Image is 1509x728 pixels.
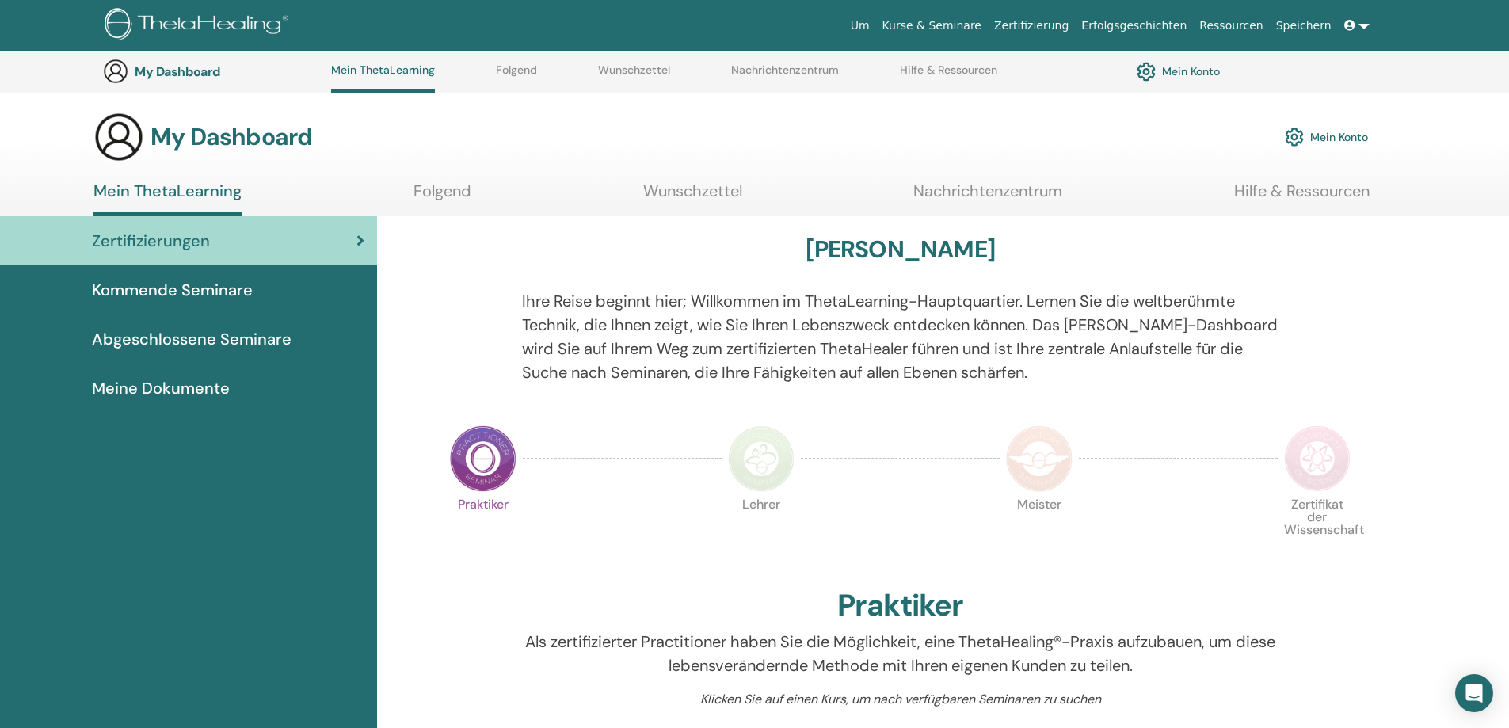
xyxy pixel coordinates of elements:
[643,181,742,212] a: Wunschzettel
[92,278,253,302] span: Kommende Seminare
[837,588,963,624] h2: Praktiker
[1234,181,1370,212] a: Hilfe & Ressourcen
[1284,425,1351,492] img: Certificate of Science
[1006,425,1073,492] img: Master
[598,63,670,89] a: Wunschzettel
[450,498,516,565] p: Praktiker
[151,123,312,151] h3: My Dashboard
[1455,674,1493,712] div: Open Intercom Messenger
[1006,498,1073,565] p: Meister
[876,11,988,40] a: Kurse & Seminare
[900,63,997,89] a: Hilfe & Ressourcen
[105,8,294,44] img: logo.png
[522,289,1278,384] p: Ihre Reise beginnt hier; Willkommen im ThetaLearning-Hauptquartier. Lernen Sie die weltberühmte T...
[1284,498,1351,565] p: Zertifikat der Wissenschaft
[93,181,242,216] a: Mein ThetaLearning
[92,376,230,400] span: Meine Dokumente
[93,112,144,162] img: generic-user-icon.jpg
[92,229,210,253] span: Zertifizierungen
[450,425,516,492] img: Practitioner
[844,11,876,40] a: Um
[728,498,795,565] p: Lehrer
[806,235,995,264] h3: [PERSON_NAME]
[413,181,471,212] a: Folgend
[496,63,537,89] a: Folgend
[1285,120,1368,154] a: Mein Konto
[1137,58,1220,85] a: Mein Konto
[1193,11,1269,40] a: Ressourcen
[522,630,1278,677] p: Als zertifizierter Practitioner haben Sie die Möglichkeit, eine ThetaHealing®-Praxis aufzubauen, ...
[728,425,795,492] img: Instructor
[988,11,1075,40] a: Zertifizierung
[1270,11,1338,40] a: Speichern
[1075,11,1193,40] a: Erfolgsgeschichten
[103,59,128,84] img: generic-user-icon.jpg
[135,64,293,79] h3: My Dashboard
[913,181,1062,212] a: Nachrichtenzentrum
[522,690,1278,709] p: Klicken Sie auf einen Kurs, um nach verfügbaren Seminaren zu suchen
[731,63,839,89] a: Nachrichtenzentrum
[92,327,292,351] span: Abgeschlossene Seminare
[1285,124,1304,151] img: cog.svg
[1137,58,1156,85] img: cog.svg
[331,63,435,93] a: Mein ThetaLearning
